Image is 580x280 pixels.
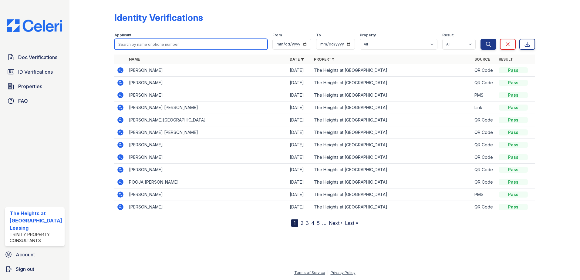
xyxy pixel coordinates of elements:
div: Pass [499,129,528,135]
td: QR Code [472,126,496,139]
a: 4 [311,220,315,226]
td: QR Code [472,201,496,213]
td: [DATE] [287,89,312,102]
td: [DATE] [287,201,312,213]
label: Applicant [114,33,131,38]
td: [DATE] [287,188,312,201]
label: From [272,33,282,38]
td: [DATE] [287,114,312,126]
td: [DATE] [287,64,312,77]
td: QR Code [472,77,496,89]
a: FAQ [5,95,65,107]
td: [PERSON_NAME][GEOGRAPHIC_DATA] [126,114,287,126]
td: The Heights at [GEOGRAPHIC_DATA] [312,164,472,176]
td: [DATE] [287,77,312,89]
a: Source [474,57,490,62]
div: Trinity Property Consultants [10,232,62,244]
div: Pass [499,179,528,185]
td: [PERSON_NAME] [126,89,287,102]
span: Sign out [16,265,34,273]
td: QR Code [472,139,496,151]
td: [DATE] [287,126,312,139]
div: Pass [499,167,528,173]
td: QR Code [472,64,496,77]
td: The Heights at [GEOGRAPHIC_DATA] [312,201,472,213]
span: FAQ [18,97,28,105]
td: [DATE] [287,176,312,188]
td: The Heights at [GEOGRAPHIC_DATA] [312,139,472,151]
td: The Heights at [GEOGRAPHIC_DATA] [312,151,472,164]
td: [DATE] [287,139,312,151]
td: [PERSON_NAME] [PERSON_NAME] [126,126,287,139]
a: Sign out [2,263,67,275]
a: Terms of Service [294,270,325,275]
div: Pass [499,80,528,86]
a: 3 [306,220,309,226]
td: [PERSON_NAME] [126,164,287,176]
div: Identity Verifications [114,12,203,23]
a: 2 [301,220,303,226]
td: [DATE] [287,151,312,164]
a: Last » [345,220,358,226]
span: Properties [18,83,42,90]
td: [PERSON_NAME] [126,151,287,164]
span: … [322,219,326,227]
td: PMS [472,188,496,201]
td: QR Code [472,114,496,126]
td: [PERSON_NAME] [126,201,287,213]
td: [DATE] [287,102,312,114]
a: 5 [317,220,320,226]
td: POOJA [PERSON_NAME] [126,176,287,188]
div: 1 [291,219,298,227]
td: The Heights at [GEOGRAPHIC_DATA] [312,126,472,139]
td: The Heights at [GEOGRAPHIC_DATA] [312,102,472,114]
td: [PERSON_NAME] [126,64,287,77]
div: Pass [499,105,528,111]
input: Search by name or phone number [114,39,268,50]
a: Next › [329,220,342,226]
a: Result [499,57,513,62]
label: To [316,33,321,38]
div: Pass [499,67,528,73]
a: Properties [5,80,65,92]
div: Pass [499,142,528,148]
a: Name [129,57,140,62]
a: Property [314,57,334,62]
a: Privacy Policy [331,270,356,275]
td: The Heights at [GEOGRAPHIC_DATA] [312,114,472,126]
td: [PERSON_NAME] [PERSON_NAME] [126,102,287,114]
td: The Heights at [GEOGRAPHIC_DATA] [312,89,472,102]
span: Doc Verifications [18,54,57,61]
label: Property [360,33,376,38]
a: Doc Verifications [5,51,65,63]
td: Link [472,102,496,114]
img: CE_Logo_Blue-a8612792a0a2168367f1c8372b55b34899dd931a85d93a1a3d3e32e68fde9ad4.png [2,19,67,32]
td: QR Code [472,164,496,176]
div: Pass [499,154,528,160]
td: QR Code [472,176,496,188]
span: ID Verifications [18,68,53,75]
td: [DATE] [287,164,312,176]
td: [PERSON_NAME] [126,77,287,89]
div: Pass [499,192,528,198]
div: Pass [499,204,528,210]
td: The Heights at [GEOGRAPHIC_DATA] [312,188,472,201]
td: The Heights at [GEOGRAPHIC_DATA] [312,176,472,188]
td: The Heights at [GEOGRAPHIC_DATA] [312,64,472,77]
div: The Heights at [GEOGRAPHIC_DATA] Leasing [10,210,62,232]
div: | [327,270,329,275]
td: [PERSON_NAME] [126,139,287,151]
td: [PERSON_NAME] [126,188,287,201]
span: Account [16,251,35,258]
td: PMS [472,89,496,102]
td: The Heights at [GEOGRAPHIC_DATA] [312,77,472,89]
a: ID Verifications [5,66,65,78]
a: Date ▼ [290,57,304,62]
label: Result [442,33,454,38]
td: QR Code [472,151,496,164]
div: Pass [499,92,528,98]
div: Pass [499,117,528,123]
a: Account [2,248,67,261]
